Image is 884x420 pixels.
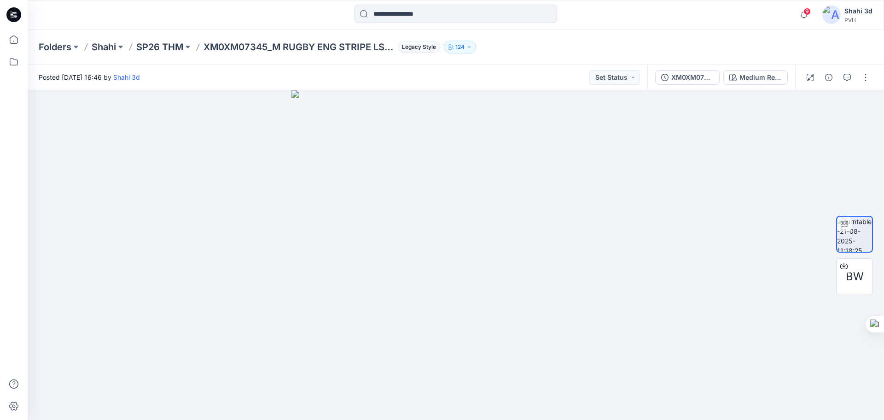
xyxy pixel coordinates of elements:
img: turntable-21-08-2025-11:18:25 [837,217,872,252]
div: Medium Red - XLD [739,72,782,83]
a: Shahi [92,41,116,53]
button: XM0XM07345_M RUGBY ENG STRIPE LS POLO_PROTO_V02 [655,70,720,85]
span: Legacy Style [398,41,440,53]
span: Posted [DATE] 16:46 by [39,72,140,82]
p: XM0XM07345_M RUGBY ENG STRIPE LS POLO_PROTO_V02 [204,41,394,53]
div: PVH [844,17,872,24]
button: Medium Red - XLD [723,70,788,85]
button: Legacy Style [394,41,440,53]
a: Shahi 3d [113,73,140,81]
a: SP26 THM [136,41,183,53]
button: Details [821,70,836,85]
img: avatar [822,6,841,24]
div: XM0XM07345_M RUGBY ENG STRIPE LS POLO_PROTO_V02 [671,72,714,83]
span: BW [846,268,864,285]
p: 124 [455,42,465,52]
a: Folders [39,41,71,53]
div: Shahi 3d [844,6,872,17]
span: 9 [803,8,811,15]
button: 124 [444,41,476,53]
